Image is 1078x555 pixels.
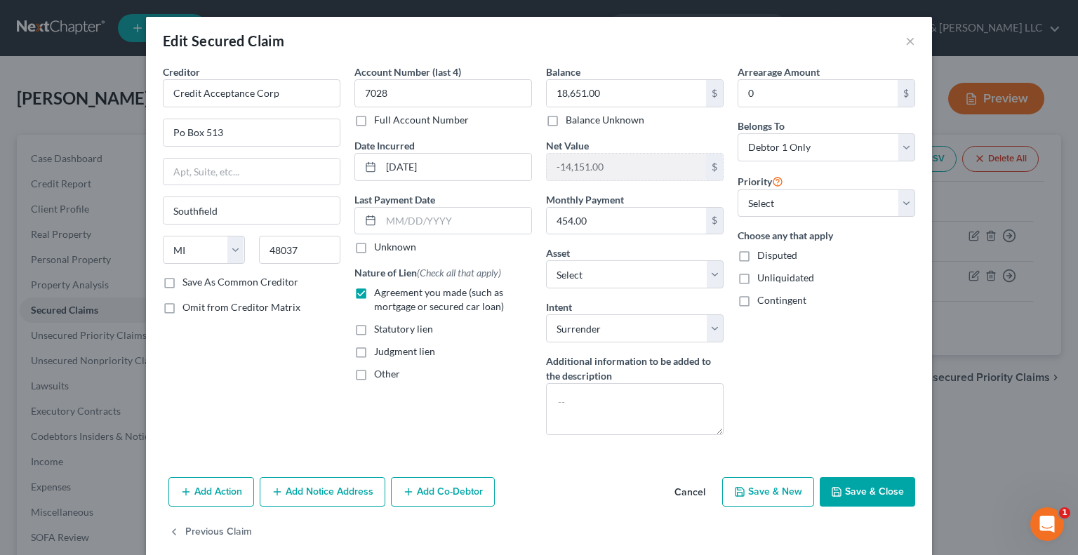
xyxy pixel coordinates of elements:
[168,518,252,547] button: Previous Claim
[374,323,433,335] span: Statutory lien
[820,477,915,507] button: Save & Close
[738,65,820,79] label: Arrearage Amount
[546,247,570,259] span: Asset
[1030,507,1064,541] iframe: Intercom live chat
[738,228,915,243] label: Choose any that apply
[706,80,723,107] div: $
[381,154,531,180] input: MM/DD/YYYY
[164,197,340,224] input: Enter city...
[374,345,435,357] span: Judgment lien
[417,267,501,279] span: (Check all that apply)
[260,477,385,507] button: Add Notice Address
[757,272,814,283] span: Unliquidated
[1059,507,1070,519] span: 1
[757,249,797,261] span: Disputed
[182,301,300,313] span: Omit from Creditor Matrix
[546,65,580,79] label: Balance
[374,240,416,254] label: Unknown
[164,119,340,146] input: Enter address...
[354,265,501,280] label: Nature of Lien
[381,208,531,234] input: MM/DD/YYYY
[722,477,814,507] button: Save & New
[354,192,435,207] label: Last Payment Date
[546,192,624,207] label: Monthly Payment
[163,79,340,107] input: Search creditor by name...
[546,354,724,383] label: Additional information to be added to the description
[546,138,589,153] label: Net Value
[706,208,723,234] div: $
[374,113,469,127] label: Full Account Number
[163,31,284,51] div: Edit Secured Claim
[259,236,341,264] input: Enter zip...
[354,79,532,107] input: XXXX
[354,138,415,153] label: Date Incurred
[547,154,706,180] input: 0.00
[905,32,915,49] button: ×
[168,477,254,507] button: Add Action
[738,120,785,132] span: Belongs To
[182,275,298,289] label: Save As Common Creditor
[547,208,706,234] input: 0.00
[163,66,200,78] span: Creditor
[738,173,783,189] label: Priority
[391,477,495,507] button: Add Co-Debtor
[706,154,723,180] div: $
[566,113,644,127] label: Balance Unknown
[547,80,706,107] input: 0.00
[374,286,504,312] span: Agreement you made (such as mortgage or secured car loan)
[354,65,461,79] label: Account Number (last 4)
[546,300,572,314] label: Intent
[374,368,400,380] span: Other
[738,80,898,107] input: 0.00
[898,80,914,107] div: $
[164,159,340,185] input: Apt, Suite, etc...
[757,294,806,306] span: Contingent
[663,479,717,507] button: Cancel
